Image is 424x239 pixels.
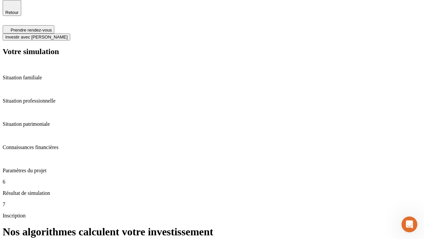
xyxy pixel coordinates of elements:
iframe: Intercom live chat [401,216,417,232]
span: Retour [5,10,19,15]
p: Résultat de simulation [3,190,421,196]
span: Investir avec [PERSON_NAME] [5,35,68,40]
p: Paramètres du projet [3,168,421,174]
p: 6 [3,179,421,185]
p: Situation professionnelle [3,98,421,104]
p: Situation familiale [3,75,421,81]
button: Prendre rendez-vous [3,25,54,34]
p: 7 [3,201,421,207]
p: Connaissances financières [3,144,421,150]
h2: Votre simulation [3,47,421,56]
p: Situation patrimoniale [3,121,421,127]
button: Investir avec [PERSON_NAME] [3,34,70,40]
p: Inscription [3,213,421,219]
h1: Nos algorithmes calculent votre investissement [3,226,421,238]
span: Prendre rendez-vous [11,28,52,33]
